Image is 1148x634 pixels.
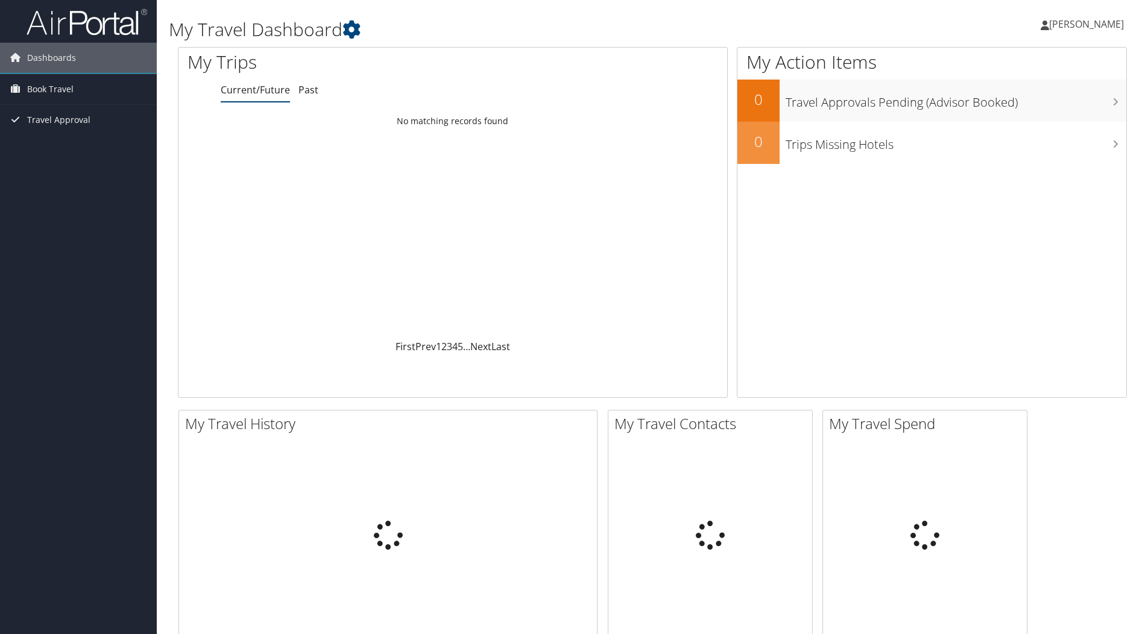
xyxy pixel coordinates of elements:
[737,131,780,152] h2: 0
[185,413,597,434] h2: My Travel History
[436,340,441,353] a: 1
[1041,6,1136,42] a: [PERSON_NAME]
[737,89,780,110] h2: 0
[396,340,415,353] a: First
[27,43,76,73] span: Dashboards
[463,340,470,353] span: …
[298,83,318,96] a: Past
[614,413,812,434] h2: My Travel Contacts
[786,88,1126,111] h3: Travel Approvals Pending (Advisor Booked)
[27,74,74,104] span: Book Travel
[737,122,1126,164] a: 0Trips Missing Hotels
[27,8,147,36] img: airportal-logo.png
[452,340,458,353] a: 4
[737,80,1126,122] a: 0Travel Approvals Pending (Advisor Booked)
[169,17,813,42] h1: My Travel Dashboard
[178,110,727,132] td: No matching records found
[786,130,1126,153] h3: Trips Missing Hotels
[441,340,447,353] a: 2
[458,340,463,353] a: 5
[491,340,510,353] a: Last
[221,83,290,96] a: Current/Future
[27,105,90,135] span: Travel Approval
[188,49,490,75] h1: My Trips
[447,340,452,353] a: 3
[829,413,1027,434] h2: My Travel Spend
[737,49,1126,75] h1: My Action Items
[415,340,436,353] a: Prev
[470,340,491,353] a: Next
[1049,17,1124,31] span: [PERSON_NAME]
